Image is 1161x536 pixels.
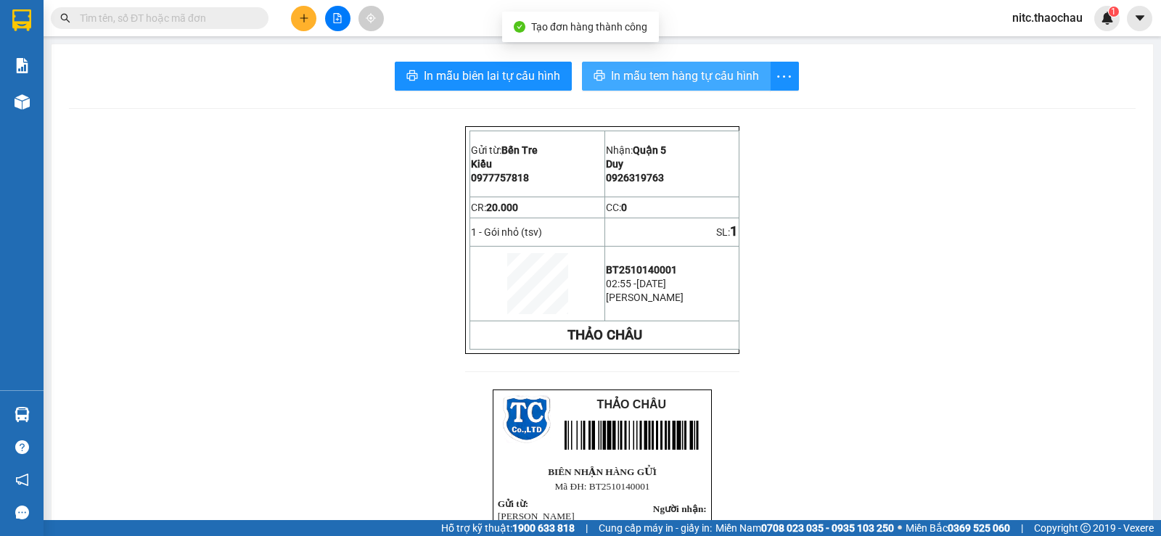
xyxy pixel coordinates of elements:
[771,67,798,86] span: more
[512,522,575,534] strong: 1900 633 818
[658,518,707,529] span: 0926319763
[898,525,902,531] span: ⚪️
[606,158,623,170] span: Duy
[761,522,894,534] strong: 0708 023 035 - 0935 103 250
[715,520,894,536] span: Miền Nam
[486,202,518,213] span: 20.000
[653,503,707,514] span: Người nhận:
[358,6,384,31] button: aim
[424,67,560,85] span: In mẫu biên lai tự cấu hình
[531,21,647,33] span: Tạo đơn hàng thành công
[441,520,575,536] span: Hỗ trợ kỹ thuật:
[548,466,657,477] strong: BIÊN NHẬN HÀNG GỬI
[611,67,759,85] span: In mẫu tem hàng tự cấu hình
[470,197,605,218] td: CR:
[554,481,649,492] span: Mã ĐH: BT2510140001
[325,6,350,31] button: file-add
[291,6,316,31] button: plus
[60,13,70,23] span: search
[406,70,418,83] span: printer
[567,327,642,343] strong: THẢO CHÂU
[636,278,666,289] span: [DATE]
[514,21,525,33] span: check-circle
[15,58,30,73] img: solution-icon
[498,511,575,534] span: [PERSON_NAME] -
[471,226,542,238] span: 1 - Gói nhỏ (tsv)
[606,264,677,276] span: BT2510140001
[599,520,712,536] span: Cung cấp máy in - giấy in:
[948,522,1010,534] strong: 0369 525 060
[1127,6,1152,31] button: caret-down
[501,144,538,156] span: Bến Tre
[1101,12,1114,25] img: icon-new-feature
[621,202,627,213] span: 0
[1111,7,1116,17] span: 1
[1109,7,1119,17] sup: 1
[1080,523,1091,533] span: copyright
[633,144,666,156] span: Quận 5
[471,158,492,170] span: Kiều
[395,62,572,91] button: printerIn mẫu biên lai tự cấu hình
[332,13,342,23] span: file-add
[1133,12,1146,25] span: caret-down
[606,292,684,303] span: [PERSON_NAME]
[12,9,31,31] img: logo-vxr
[1021,520,1023,536] span: |
[606,278,636,289] span: 02:55 -
[586,520,588,536] span: |
[636,518,706,529] span: Duy -
[471,144,604,156] p: Gửi từ:
[770,62,799,91] button: more
[906,520,1010,536] span: Miền Bắc
[15,473,29,487] span: notification
[606,172,664,184] span: 0926319763
[498,498,528,509] span: Gửi từ:
[15,407,30,422] img: warehouse-icon
[471,172,529,184] span: 0977757818
[15,506,29,519] span: message
[503,395,551,443] img: logo
[15,94,30,110] img: warehouse-icon
[594,70,605,83] span: printer
[606,144,738,156] p: Nhận:
[366,13,376,23] span: aim
[1001,9,1094,27] span: nitc.thaochau
[582,62,771,91] button: printerIn mẫu tem hàng tự cấu hình
[597,398,666,411] span: THẢO CHÂU
[15,440,29,454] span: question-circle
[80,10,251,26] input: Tìm tên, số ĐT hoặc mã đơn
[716,226,730,238] span: SL:
[730,223,738,239] span: 1
[299,13,309,23] span: plus
[605,197,739,218] td: CC:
